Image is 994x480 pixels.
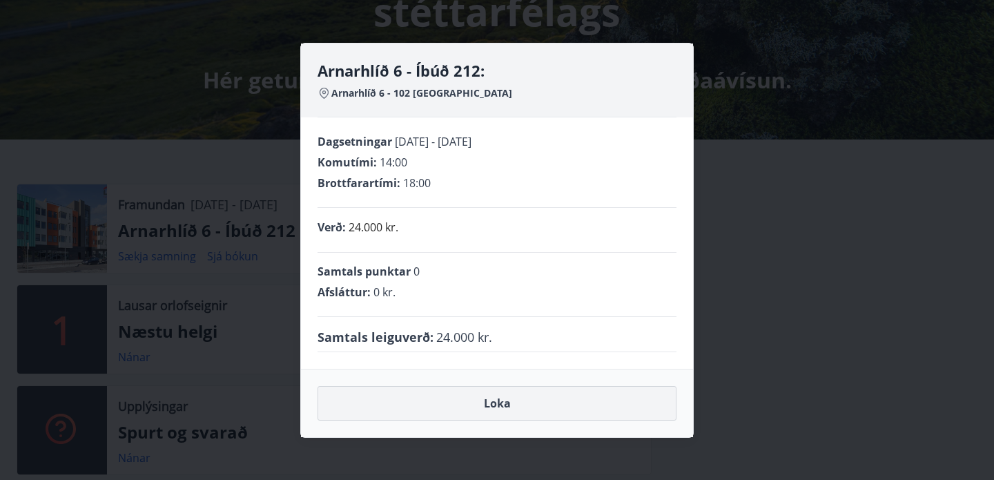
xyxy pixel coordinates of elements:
span: Brottfarartími : [318,175,400,191]
span: Afsláttur : [318,285,371,300]
span: Arnarhlíð 6 - 102 [GEOGRAPHIC_DATA] [331,86,512,100]
span: 0 [413,264,420,279]
span: Komutími : [318,155,377,170]
span: 24.000 kr. [436,328,492,346]
span: Samtals punktar [318,264,411,279]
span: Samtals leiguverð : [318,328,433,346]
button: Loka [318,386,676,421]
span: 14:00 [380,155,407,170]
span: Dagsetningar [318,134,392,149]
span: 0 kr. [373,285,396,300]
span: [DATE] - [DATE] [395,134,471,149]
p: 24.000 kr. [349,219,398,236]
span: 18:00 [403,175,431,191]
span: Verð : [318,220,346,235]
h4: Arnarhlíð 6 - Íbúð 212: [318,60,676,81]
